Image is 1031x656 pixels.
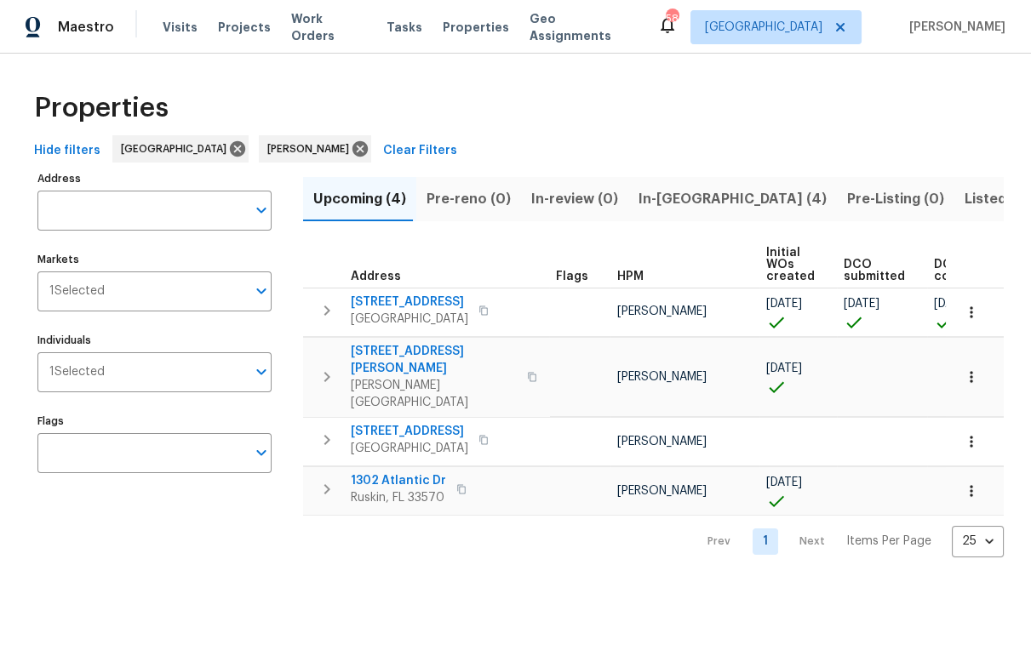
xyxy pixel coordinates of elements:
button: Open [249,360,273,384]
span: [GEOGRAPHIC_DATA] [351,440,468,457]
span: Upcoming (4) [313,187,406,211]
p: Items Per Page [846,533,931,550]
div: 25 [952,519,1004,563]
span: Visits [163,19,198,36]
span: Geo Assignments [530,10,637,44]
span: [DATE] [766,362,802,374]
button: Open [249,279,273,303]
span: Projects [218,19,271,36]
span: Pre-Listing (0) [847,187,944,211]
div: 58 [666,10,678,27]
label: Individuals [37,335,272,345]
label: Flags [37,416,272,426]
span: [PERSON_NAME] [617,305,707,317]
span: HPM [617,271,644,282]
span: Flags [556,271,588,282]
span: Clear Filters [383,140,457,162]
label: Address [37,174,272,184]
a: Goto page 1 [753,528,778,555]
div: [GEOGRAPHIC_DATA] [112,135,249,163]
span: [PERSON_NAME] [267,140,356,157]
span: [GEOGRAPHIC_DATA] [121,140,233,157]
button: Open [249,198,273,222]
label: Markets [37,254,272,265]
span: Hide filters [34,140,100,162]
button: Hide filters [27,135,107,167]
span: Pre-reno (0) [427,187,511,211]
span: In-review (0) [531,187,618,211]
span: 1302 Atlantic Dr [351,472,446,489]
span: [DATE] [934,298,970,310]
span: [STREET_ADDRESS] [351,294,468,311]
span: [PERSON_NAME] [617,485,707,497]
span: DCO complete [934,259,991,282]
button: Clear Filters [376,135,464,167]
span: DCO submitted [844,259,905,282]
span: [GEOGRAPHIC_DATA] [351,311,468,328]
span: Work Orders [291,10,366,44]
span: Initial WOs created [766,247,815,282]
span: In-[GEOGRAPHIC_DATA] (4) [639,187,827,211]
span: [DATE] [766,476,802,488]
div: [PERSON_NAME] [259,135,371,163]
span: Properties [443,19,509,36]
span: [GEOGRAPHIC_DATA] [705,19,822,36]
span: [STREET_ADDRESS][PERSON_NAME] [351,343,517,377]
span: Properties [34,100,169,117]
span: Tasks [387,21,422,33]
button: Open [249,441,273,465]
span: Address [351,271,401,282]
span: [PERSON_NAME][GEOGRAPHIC_DATA] [351,377,517,411]
nav: Pagination Navigation [691,526,1004,557]
span: [DATE] [844,298,879,310]
span: 1 Selected [49,365,105,379]
span: [PERSON_NAME] [902,19,1005,36]
span: [PERSON_NAME] [617,436,707,448]
span: 1 Selected [49,284,105,299]
span: [STREET_ADDRESS] [351,423,468,440]
span: [PERSON_NAME] [617,371,707,383]
span: Ruskin, FL 33570 [351,489,446,506]
span: Maestro [58,19,114,36]
span: [DATE] [766,298,802,310]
